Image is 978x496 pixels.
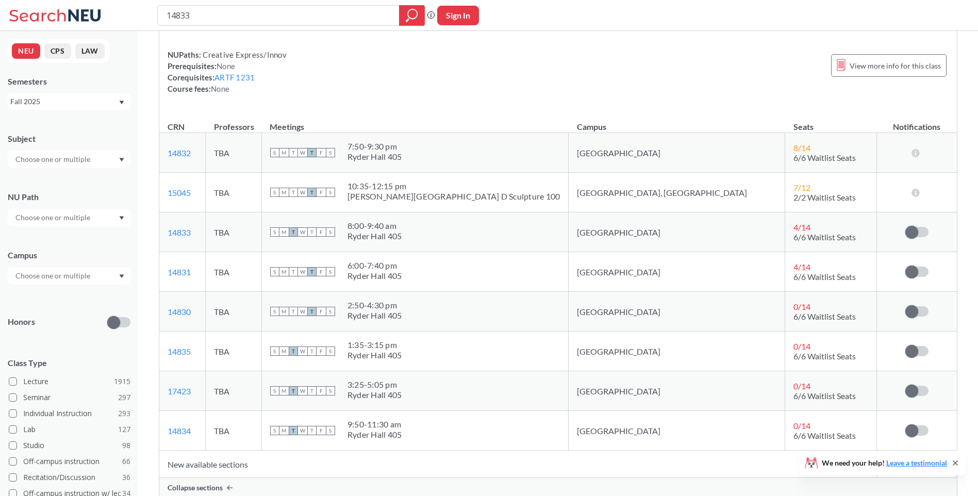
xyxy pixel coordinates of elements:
[347,310,402,321] div: Ryder Hall 405
[307,426,317,435] span: T
[347,379,402,390] div: 3:25 - 5:05 pm
[326,227,335,237] span: S
[119,158,124,162] svg: Dropdown arrow
[114,376,130,387] span: 1915
[347,390,402,400] div: Ryder Hall 405
[793,421,810,431] span: 0 / 14
[9,471,130,484] label: Recitation/Discussion
[9,455,130,468] label: Off-campus instruction
[168,386,191,396] a: 17423
[298,267,307,276] span: W
[569,292,785,332] td: [GEOGRAPHIC_DATA]
[347,300,402,310] div: 2:50 - 4:30 pm
[168,148,191,158] a: 14832
[793,302,810,311] span: 0 / 14
[8,133,130,144] div: Subject
[119,101,124,105] svg: Dropdown arrow
[317,386,326,395] span: F
[298,386,307,395] span: W
[8,357,130,369] span: Class Type
[279,188,289,197] span: M
[10,211,97,224] input: Choose one or multiple
[347,221,402,231] div: 8:00 - 9:40 am
[165,7,392,24] input: Class, professor, course number, "phrase"
[168,49,287,94] div: NUPaths: Prerequisites: Corequisites: Course fees:
[206,133,262,173] td: TBA
[118,424,130,435] span: 127
[793,192,856,202] span: 2/2 Waitlist Seats
[307,227,317,237] span: T
[347,141,402,152] div: 7:50 - 9:30 pm
[168,426,191,436] a: 14834
[289,346,298,356] span: T
[347,191,560,202] div: [PERSON_NAME][GEOGRAPHIC_DATA] D Sculpture 100
[307,386,317,395] span: T
[168,307,191,317] a: 14830
[347,271,402,281] div: Ryder Hall 405
[298,227,307,237] span: W
[279,148,289,157] span: M
[569,173,785,212] td: [GEOGRAPHIC_DATA], [GEOGRAPHIC_DATA]
[261,111,569,133] th: Meetings
[168,483,223,492] span: Collapse sections
[793,391,856,401] span: 6/6 Waitlist Seats
[270,346,279,356] span: S
[168,188,191,197] a: 15045
[326,346,335,356] span: S
[206,111,262,133] th: Professors
[886,458,947,467] a: Leave a testimonial
[347,350,402,360] div: Ryder Hall 405
[168,227,191,237] a: 14833
[122,440,130,451] span: 98
[9,423,130,436] label: Lab
[347,152,402,162] div: Ryder Hall 405
[8,250,130,261] div: Campus
[270,148,279,157] span: S
[168,267,191,277] a: 14831
[307,148,317,157] span: T
[793,381,810,391] span: 0 / 14
[399,5,425,26] div: magnifying glass
[317,346,326,356] span: F
[298,188,307,197] span: W
[317,148,326,157] span: F
[347,419,402,429] div: 9:50 - 11:30 am
[206,212,262,252] td: TBA
[206,252,262,292] td: TBA
[289,426,298,435] span: T
[347,340,402,350] div: 1:35 - 3:15 pm
[201,50,287,59] span: Creative Express/Innov
[270,227,279,237] span: S
[793,341,810,351] span: 0 / 14
[119,274,124,278] svg: Dropdown arrow
[347,260,402,271] div: 6:00 - 7:40 pm
[317,227,326,237] span: F
[317,307,326,316] span: F
[168,346,191,356] a: 14835
[793,222,810,232] span: 4 / 14
[317,267,326,276] span: F
[569,111,785,133] th: Campus
[118,392,130,403] span: 297
[877,111,957,133] th: Notifications
[317,188,326,197] span: F
[9,375,130,388] label: Lecture
[347,429,402,440] div: Ryder Hall 405
[326,267,335,276] span: S
[326,426,335,435] span: S
[214,73,255,82] a: ARTF 1231
[270,267,279,276] span: S
[347,231,402,241] div: Ryder Hall 405
[289,148,298,157] span: T
[317,426,326,435] span: F
[326,386,335,395] span: S
[217,61,235,71] span: None
[298,148,307,157] span: W
[793,431,856,440] span: 6/6 Waitlist Seats
[289,267,298,276] span: T
[8,191,130,203] div: NU Path
[279,346,289,356] span: M
[793,311,856,321] span: 6/6 Waitlist Seats
[289,307,298,316] span: T
[569,332,785,371] td: [GEOGRAPHIC_DATA]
